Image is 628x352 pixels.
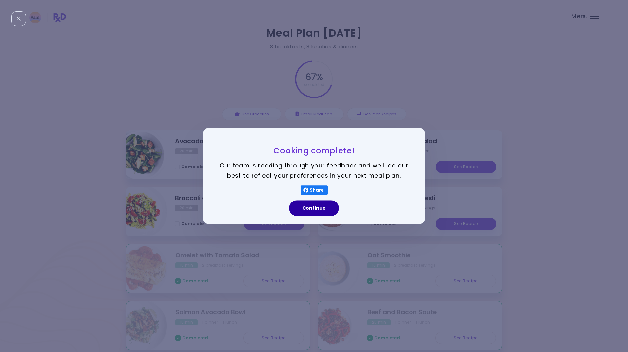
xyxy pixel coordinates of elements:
button: Share [301,186,328,195]
span: Share [308,188,325,193]
p: Our team is reading through your feedback and we'll do our best to reflect your preferences in yo... [219,161,409,181]
h3: Cooking complete! [219,146,409,156]
button: Continue [289,201,339,216]
div: Close [11,11,26,26]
